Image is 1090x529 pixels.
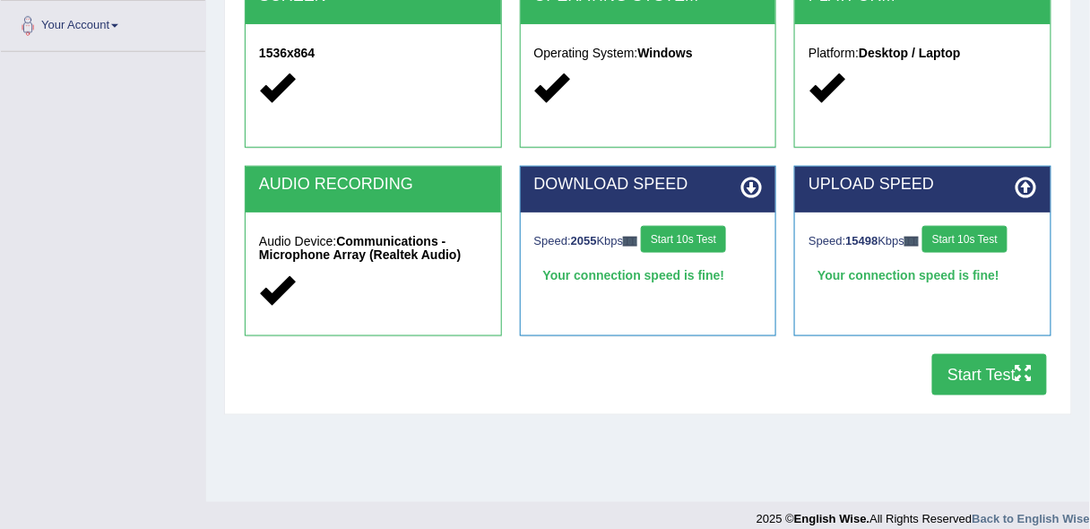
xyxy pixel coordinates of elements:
h5: Platform: [809,47,1037,60]
strong: 15498 [846,234,878,247]
strong: English Wise. [794,513,869,526]
strong: 2055 [571,234,597,247]
button: Start Test [932,354,1047,395]
div: Your connection speed is fine! [809,262,1037,289]
h5: Audio Device: [259,235,488,263]
strong: Communications - Microphone Array (Realtek Audio) [259,234,461,262]
img: ajax-loader-fb-connection.gif [904,237,919,247]
div: Your connection speed is fine! [534,262,763,289]
strong: 1536x864 [259,46,315,60]
div: Speed: Kbps [534,226,763,257]
a: Back to English Wise [973,513,1090,526]
button: Start 10s Test [641,226,726,253]
strong: Desktop / Laptop [859,46,961,60]
h2: DOWNLOAD SPEED [534,176,763,194]
div: Speed: Kbps [809,226,1037,257]
strong: Windows [638,46,693,60]
img: ajax-loader-fb-connection.gif [623,237,637,247]
h5: Operating System: [534,47,763,60]
h2: UPLOAD SPEED [809,176,1037,194]
button: Start 10s Test [922,226,1008,253]
h2: AUDIO RECORDING [259,176,488,194]
a: Your Account [1,1,205,46]
div: 2025 © All Rights Reserved [757,502,1090,528]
